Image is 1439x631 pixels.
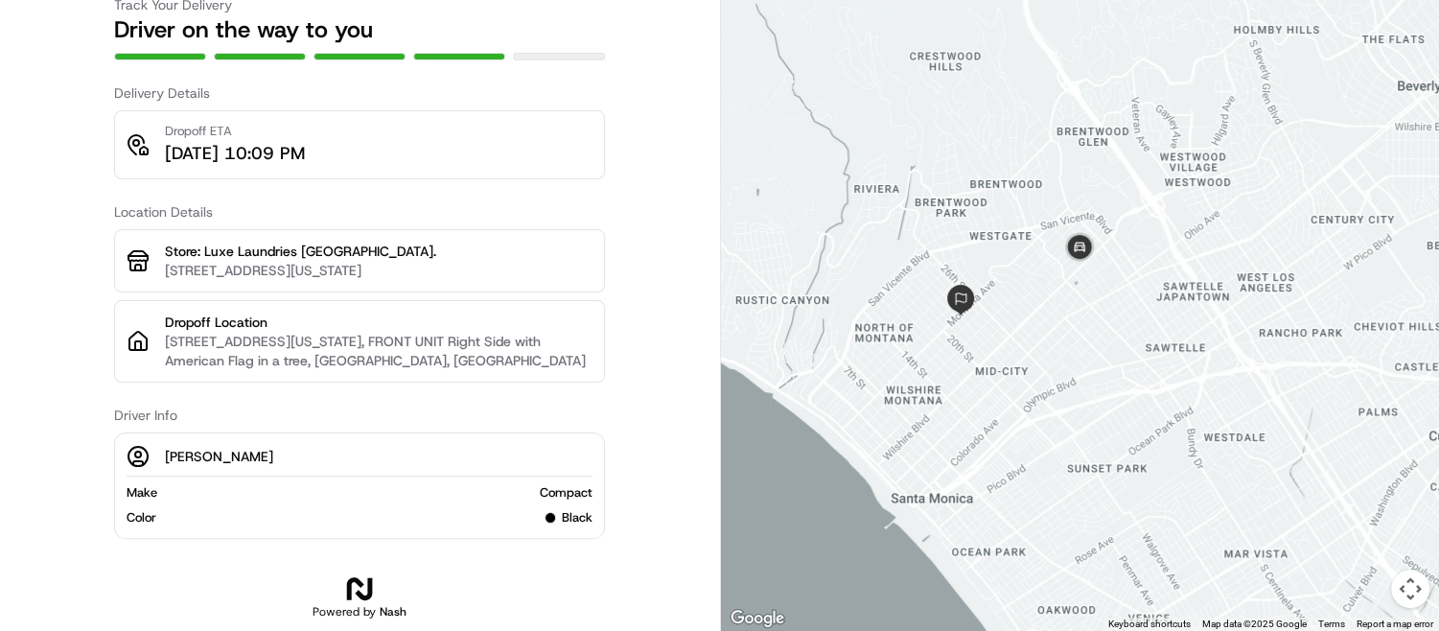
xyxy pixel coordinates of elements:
[165,447,273,466] p: [PERSON_NAME]
[1391,570,1429,608] button: Map camera controls
[540,484,592,502] span: Compact
[165,140,305,167] p: [DATE] 10:09 PM
[114,202,605,222] h3: Location Details
[114,406,605,425] h3: Driver Info
[165,123,305,140] p: Dropoff ETA
[165,261,592,280] p: [STREET_ADDRESS][US_STATE]
[380,604,406,619] span: Nash
[114,14,605,45] h2: Driver on the way to you
[1318,619,1345,629] a: Terms
[1108,618,1191,631] button: Keyboard shortcuts
[562,509,592,526] span: black
[127,509,156,526] span: Color
[114,83,605,103] h3: Delivery Details
[165,313,592,332] p: Dropoff Location
[726,606,789,631] a: Open this area in Google Maps (opens a new window)
[165,332,592,370] p: [STREET_ADDRESS][US_STATE], FRONT UNIT Right Side with American Flag in a tree, [GEOGRAPHIC_DATA]...
[1357,619,1433,629] a: Report a map error
[1202,619,1307,629] span: Map data ©2025 Google
[313,604,406,619] h2: Powered by
[127,484,157,502] span: Make
[726,606,789,631] img: Google
[165,242,592,261] p: Store: Luxe Laundries [GEOGRAPHIC_DATA].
